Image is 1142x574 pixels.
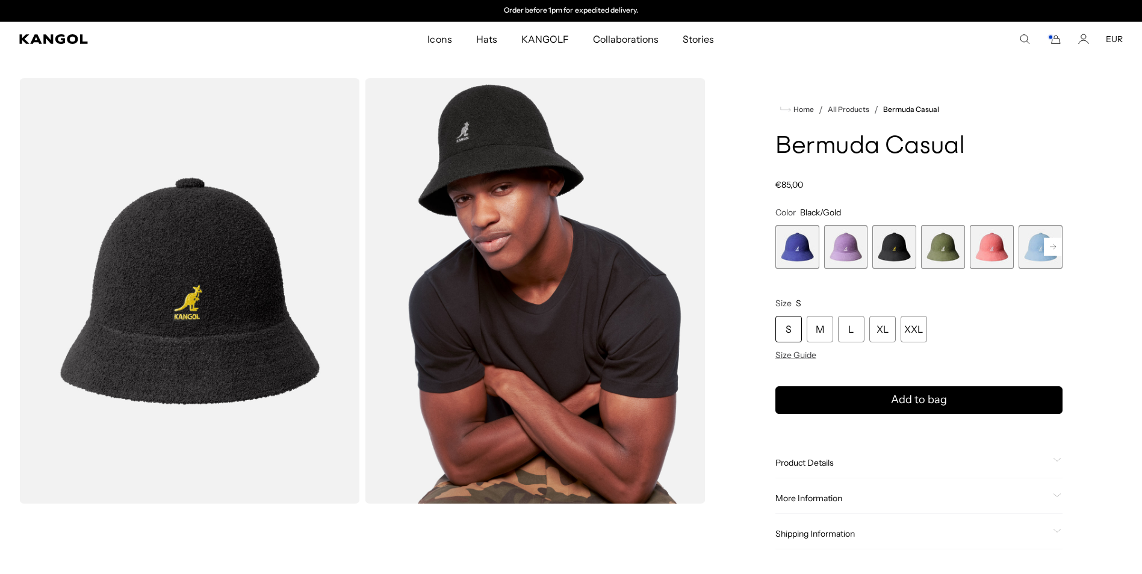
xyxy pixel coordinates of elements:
[775,493,1048,504] span: More Information
[780,104,814,115] a: Home
[1019,225,1063,269] div: 6 of 12
[824,225,868,269] label: Digital Lavender
[775,298,792,309] span: Size
[1019,225,1063,269] label: Glacier
[775,457,1048,468] span: Product Details
[921,225,965,269] div: 4 of 12
[775,102,1063,117] nav: breadcrumbs
[775,225,819,269] label: Starry Blue
[775,350,816,360] span: Size Guide
[464,22,509,57] a: Hats
[775,225,819,269] div: 1 of 12
[807,316,833,342] div: M
[872,225,916,269] label: Black/Gold
[791,105,814,114] span: Home
[504,6,638,16] p: Order before 1pm for expedited delivery.
[509,22,581,57] a: KANGOLF
[869,102,878,117] li: /
[970,225,1014,269] div: 5 of 12
[872,225,916,269] div: 3 of 12
[775,316,802,342] div: S
[415,22,464,57] a: Icons
[427,22,452,57] span: Icons
[796,298,801,309] span: S
[775,134,1063,160] h1: Bermuda Casual
[521,22,569,57] span: KANGOLF
[800,207,841,218] span: Black/Gold
[869,316,896,342] div: XL
[365,78,706,504] img: black
[883,105,939,114] a: Bermuda Casual
[901,316,927,342] div: XXL
[775,207,796,218] span: Color
[1078,34,1089,45] a: Account
[970,225,1014,269] label: Pepto
[19,34,284,44] a: Kangol
[447,6,695,16] slideshow-component: Announcement bar
[775,528,1048,539] span: Shipping Information
[671,22,726,57] a: Stories
[1019,34,1030,45] summary: Search here
[476,22,497,57] span: Hats
[838,316,864,342] div: L
[814,102,823,117] li: /
[447,6,695,16] div: 2 of 2
[447,6,695,16] div: Announcement
[891,392,947,408] span: Add to bag
[1047,34,1061,45] button: Cart
[921,225,965,269] label: Oil Green
[19,78,360,504] img: color-black-gold
[828,105,869,114] a: All Products
[1106,34,1123,45] button: EUR
[581,22,671,57] a: Collaborations
[775,386,1063,414] button: Add to bag
[683,22,714,57] span: Stories
[824,225,868,269] div: 2 of 12
[775,179,803,190] span: €85,00
[593,22,659,57] span: Collaborations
